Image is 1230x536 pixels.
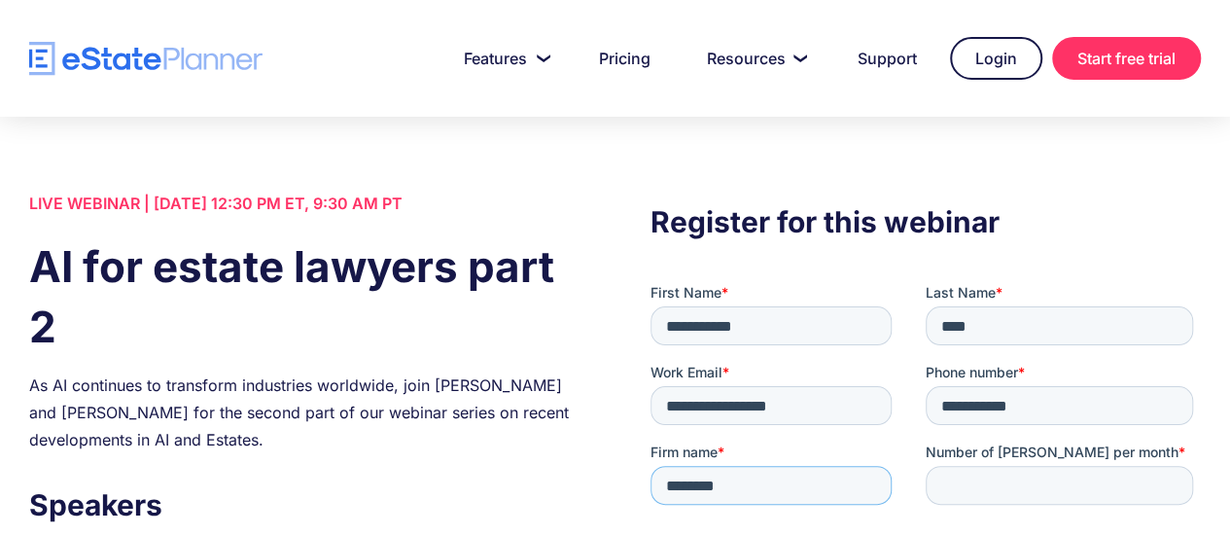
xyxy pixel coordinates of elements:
[29,482,580,527] h3: Speakers
[29,372,580,453] div: As AI continues to transform industries worldwide, join [PERSON_NAME] and [PERSON_NAME] for the s...
[950,37,1042,80] a: Login
[29,190,580,217] div: LIVE WEBINAR | [DATE] 12:30 PM ET, 9:30 AM PT
[440,39,566,78] a: Features
[576,39,674,78] a: Pricing
[684,39,825,78] a: Resources
[1052,37,1201,80] a: Start free trial
[834,39,940,78] a: Support
[29,236,580,357] h1: AI for estate lawyers part 2
[650,199,1201,244] h3: Register for this webinar
[29,42,263,76] a: home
